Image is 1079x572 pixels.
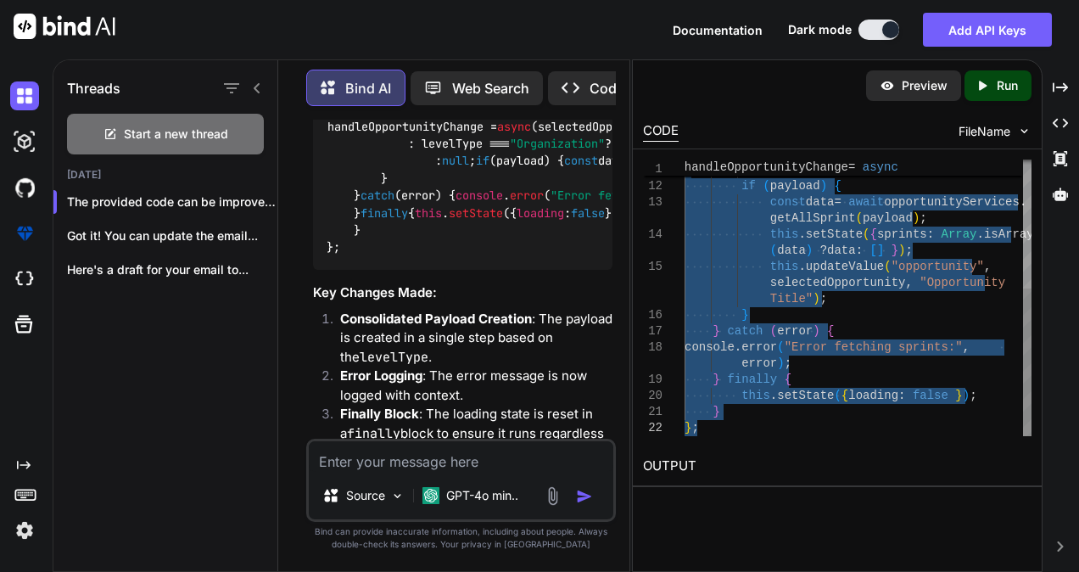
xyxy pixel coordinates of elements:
span: "Opportunity [920,276,1005,289]
span: updateValue [806,260,884,273]
span: data [777,244,806,257]
span: handleOpportunityChange [685,160,848,174]
span: 1 [643,161,662,177]
p: GPT-4o min.. [446,487,518,504]
span: ] [877,244,884,257]
span: error [741,340,777,354]
h1: Threads [67,78,120,98]
span: } [685,421,691,435]
span: ; [784,356,791,370]
span: setState [806,227,863,241]
span: . [735,340,741,354]
span: } [741,308,748,322]
li: : The loading state is reset in a block to ensure it runs regardless of success or failure. [327,405,612,463]
span: , [962,340,969,354]
img: settings [10,516,39,545]
span: ) [962,389,969,402]
span: ( [777,340,784,354]
span: ( [834,389,841,402]
span: const [770,195,806,209]
span: . [770,389,777,402]
span: } [891,244,897,257]
span: loading [848,389,898,402]
span: ; [920,211,926,225]
img: premium [10,219,39,248]
span: false [571,205,605,221]
span: error [510,188,544,204]
span: ( [770,324,777,338]
span: Array [941,227,976,241]
span: { [784,373,791,386]
div: 19 [643,372,662,388]
span: selectedOpportunity [770,276,906,289]
span: "opportunity" [891,260,983,273]
div: 21 [643,404,662,420]
strong: Consolidated Payload Creation [340,311,532,327]
span: null [442,154,469,169]
div: 20 [643,388,662,404]
p: Run [997,77,1018,94]
span: this [770,227,799,241]
span: "Error fetching sprints:" [551,188,720,204]
span: Dark mode [788,21,852,38]
img: Bind AI [14,14,115,39]
p: The provided code can be improved for re... [67,193,277,210]
span: . [1020,195,1026,209]
span: sprints [877,227,927,241]
span: this [741,389,770,402]
span: finally [727,373,777,386]
span: { [869,227,876,241]
span: ) [913,211,920,225]
span: ( [770,244,777,257]
strong: Finally Block [340,406,419,422]
span: } [713,324,719,338]
span: this [770,260,799,273]
div: 15 [643,259,662,275]
span: this [415,205,442,221]
span: ) [813,292,819,306]
span: } [713,405,719,418]
button: Documentation [673,21,763,39]
span: ( [884,260,891,273]
span: false [913,389,948,402]
h2: [DATE] [53,168,277,182]
span: : [926,227,933,241]
p: Here's a draft for your email to... [67,261,277,278]
span: getAllSprint [770,211,856,225]
span: ; [905,244,912,257]
span: console [685,340,735,354]
span: . [798,260,805,273]
img: chevron down [1017,124,1031,138]
li: : The error message is now logged with context. [327,367,612,405]
div: 16 [643,307,662,323]
span: const [564,154,598,169]
span: { [834,179,841,193]
span: setState [777,389,834,402]
span: Title" [770,292,813,306]
span: ? [819,244,826,257]
div: 13 [643,194,662,210]
span: isArray [984,227,1034,241]
span: "Error fetching sprints:" [784,340,962,354]
img: attachment [543,486,562,506]
div: CODE [643,121,679,142]
span: : [855,244,862,257]
span: console [456,188,503,204]
span: = [834,195,841,209]
span: ; [691,421,698,435]
p: Preview [902,77,948,94]
span: loading [517,205,564,221]
strong: Error Logging [340,367,422,384]
span: Start a new thread [124,126,228,143]
span: , [984,260,991,273]
span: . [798,227,805,241]
span: Documentation [673,23,763,37]
code: levelType [360,349,428,366]
span: . [976,227,983,241]
p: Got it! You can update the email... [67,227,277,244]
span: data [806,195,835,209]
p: Source [346,487,385,504]
button: Add API Keys [923,13,1052,47]
span: setState [449,205,503,221]
span: await [848,195,884,209]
